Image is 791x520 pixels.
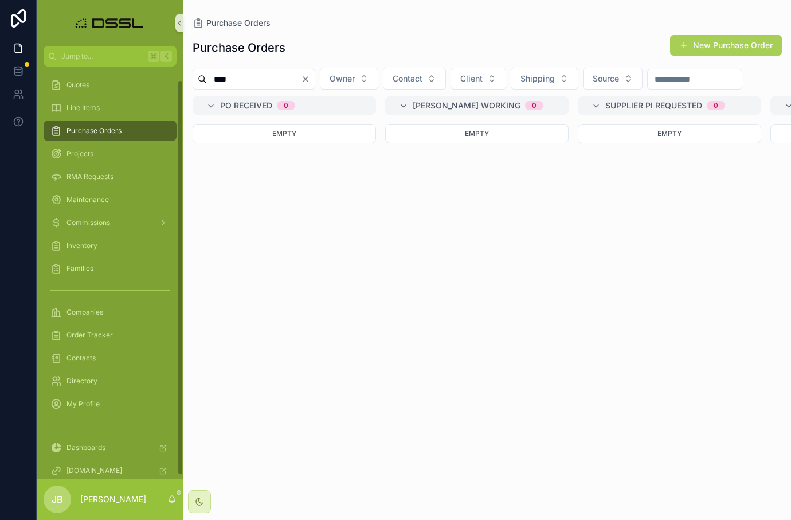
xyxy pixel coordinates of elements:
span: Inventory [66,241,97,250]
p: [PERSON_NAME] [80,494,146,505]
span: JB [52,492,63,506]
button: Select Button [511,68,578,90]
a: Dashboards [44,437,177,458]
span: Jump to... [61,52,143,61]
div: scrollable content [37,67,183,479]
span: Families [66,264,93,273]
span: RMA Requests [66,172,113,181]
button: Select Button [320,68,378,90]
a: Purchase Orders [193,17,271,29]
span: Projects [66,149,93,158]
a: RMA Requests [44,166,177,187]
span: Purchase Orders [206,17,271,29]
span: Commissions [66,218,110,227]
span: Dashboards [66,443,105,452]
span: K [162,52,171,61]
span: Line Items [66,103,100,112]
div: 0 [532,101,537,110]
span: Shipping [520,73,555,84]
a: Inventory [44,235,177,256]
a: Line Items [44,98,177,118]
span: Empty [465,129,489,138]
span: Directory [66,377,97,386]
a: Quotes [44,75,177,95]
a: Commissions [44,212,177,233]
a: [DOMAIN_NAME] [44,460,177,481]
span: My Profile [66,399,100,409]
div: 0 [284,101,288,110]
button: Clear [301,75,315,84]
span: PO Received [220,100,272,111]
a: Order Tracker [44,325,177,346]
span: Purchase Orders [66,126,122,135]
span: Quotes [66,80,89,90]
a: Maintenance [44,189,177,210]
span: Maintenance [66,195,109,204]
span: [DOMAIN_NAME] [66,466,122,475]
a: Contacts [44,348,177,368]
span: Client [460,73,483,84]
button: Select Button [583,68,643,90]
span: Owner [330,73,355,84]
a: My Profile [44,394,177,414]
button: Select Button [451,68,506,90]
span: Empty [657,129,682,138]
span: Contact [393,73,422,84]
div: 0 [714,101,718,110]
button: Select Button [383,68,446,90]
span: Source [593,73,619,84]
button: Jump to...K [44,46,177,67]
img: App logo [72,14,148,32]
a: Purchase Orders [44,121,177,141]
button: New Purchase Order [670,35,782,56]
a: Directory [44,371,177,391]
a: Projects [44,143,177,164]
h1: Purchase Orders [193,40,285,56]
span: Supplier PI Requested [605,100,702,111]
span: Order Tracker [66,331,113,340]
span: Contacts [66,354,96,363]
span: Empty [272,129,296,138]
a: Companies [44,302,177,323]
a: Families [44,258,177,279]
span: Companies [66,308,103,317]
span: [PERSON_NAME] Working [413,100,520,111]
